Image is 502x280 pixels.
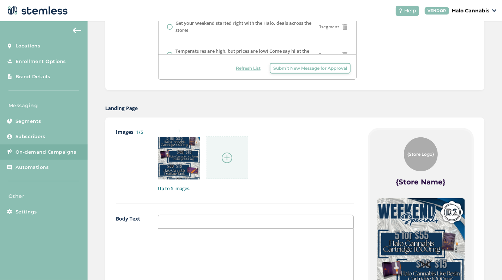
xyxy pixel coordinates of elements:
span: segment [319,24,339,30]
div: VENDOR [425,7,449,15]
img: icon-help-white-03924b79.svg [399,8,403,13]
small: 1 [158,128,200,134]
label: {Store Name} [396,177,446,187]
label: 1/5 [136,129,143,135]
span: On-demand Campaigns [16,149,77,156]
img: icon_down-arrow-small-66adaf34.svg [492,9,496,12]
img: logo-dark-0685b13c.svg [6,4,68,18]
label: Landing Page [105,104,138,112]
span: Settings [16,208,37,216]
label: Get your weekend started right with the Halo, deals across the store! [175,20,319,34]
strong: 1 [319,24,321,30]
span: Subscribers [16,133,46,140]
button: Refresh List [232,63,264,74]
img: icon-arrow-back-accent-c549486e.svg [73,28,81,33]
span: Refresh List [236,65,261,72]
label: Up to 5 images. [158,185,354,192]
img: XWL69nEyCQHz8uAHr8erndyi47wSVrtSorFarGaiOOJcplfpLGRVNnbvHxxHaJ+uxu8Pe0yBuGHZ0vNMjaYbBzfpt27r4S410... [158,137,200,179]
span: segment [319,52,339,58]
span: Automations [16,164,49,171]
span: {Store Logo} [408,151,434,158]
span: Segments [16,118,41,125]
span: Enrollment Options [16,58,66,65]
strong: 1 [319,52,321,58]
button: Submit New Message for Approval [270,63,351,74]
span: Brand Details [16,73,50,80]
span: Help [404,7,416,15]
span: Submit New Message for Approval [273,65,347,72]
span: Locations [16,42,41,50]
p: Halo Cannabis [452,7,489,15]
iframe: Chat Widget [467,246,502,280]
label: Images [116,128,144,192]
label: Temperatures are high, but prices are low! Come say hi at the Halo! [175,48,319,62]
img: icon-circle-plus-45441306.svg [222,153,232,163]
